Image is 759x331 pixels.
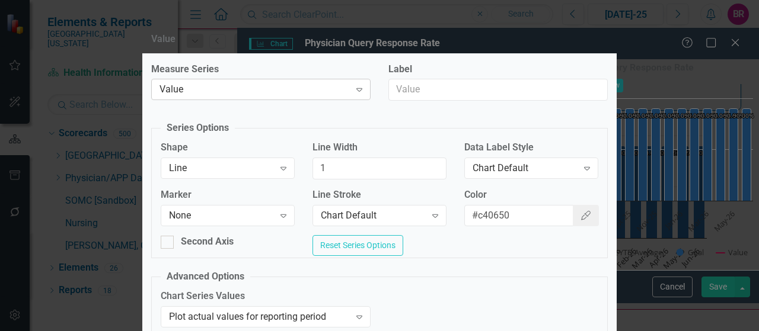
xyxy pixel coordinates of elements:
[312,158,447,179] input: Chart Default
[160,83,350,97] div: Value
[169,208,274,222] div: None
[169,162,274,175] div: Line
[161,188,295,202] label: Marker
[161,141,295,155] label: Shape
[464,141,598,155] label: Data Label Style
[169,310,350,324] div: Plot actual values for reporting period
[473,162,578,175] div: Chart Default
[464,205,574,227] input: Chart Default
[312,141,447,155] label: Line Width
[312,188,447,202] label: Line Stroke
[388,63,608,76] label: Label
[464,188,598,202] label: Color
[161,121,235,135] legend: Series Options
[151,63,371,76] label: Measure Series
[161,290,371,303] label: Chart Series Values
[312,235,403,256] button: Reset Series Options
[388,79,608,101] input: Value
[181,235,234,249] div: Second Axis
[151,34,176,44] div: Value
[321,208,426,222] div: Chart Default
[161,270,250,284] legend: Advanced Options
